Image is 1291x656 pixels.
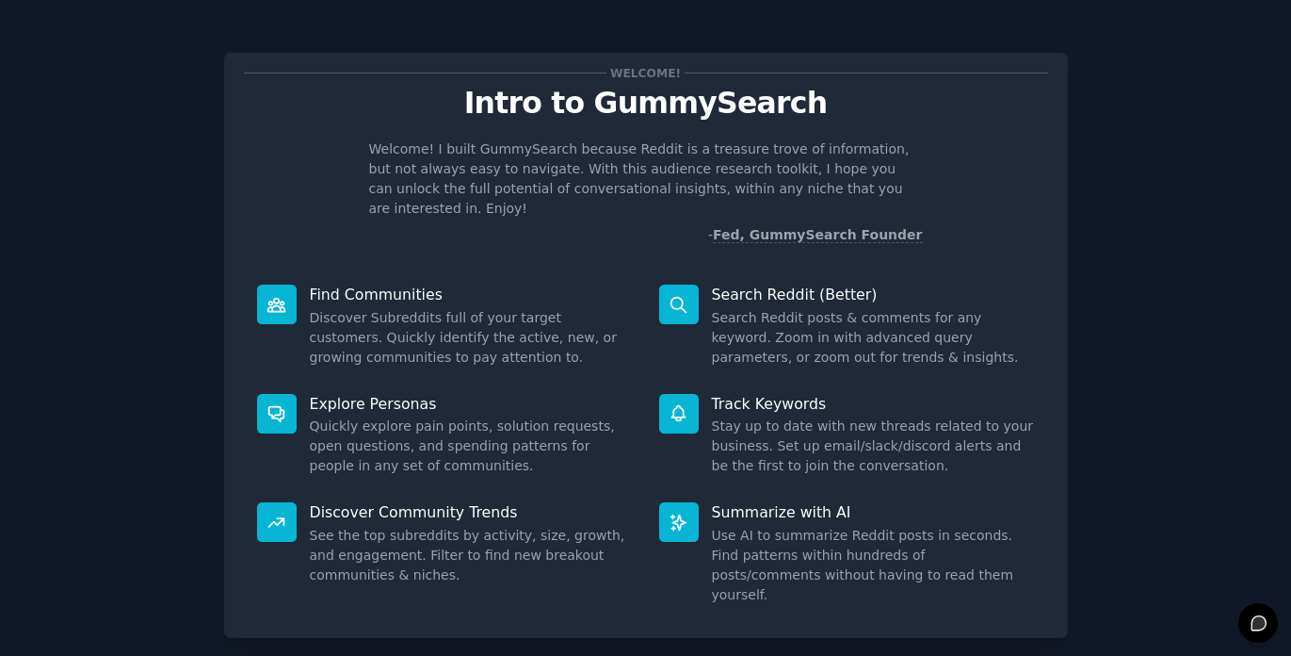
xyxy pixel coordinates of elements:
dd: Stay up to date with new threads related to your business. Set up email/slack/discord alerts and ... [712,417,1035,476]
p: Welcome! I built GummySearch because Reddit is a treasure trove of information, but not always ea... [369,139,923,219]
p: Track Keywords [712,394,1035,414]
p: Intro to GummySearch [244,87,1048,120]
p: Discover Community Trends [310,502,633,522]
p: Find Communities [310,285,633,304]
p: Search Reddit (Better) [712,285,1035,304]
dd: Discover Subreddits full of your target customers. Quickly identify the active, new, or growing c... [310,308,633,368]
dd: Quickly explore pain points, solution requests, open questions, and spending patterns for people ... [310,417,633,476]
p: Explore Personas [310,394,633,414]
span: Welcome! [606,63,684,83]
dd: Search Reddit posts & comments for any keyword. Zoom in with advanced query parameters, or zoom o... [712,308,1035,368]
dd: Use AI to summarize Reddit posts in seconds. Find patterns within hundreds of posts/comments with... [712,526,1035,605]
div: - [708,225,923,245]
a: Fed, GummySearch Founder [713,227,923,243]
dd: See the top subreddits by activity, size, growth, and engagement. Filter to find new breakout com... [310,526,633,585]
p: Summarize with AI [712,502,1035,522]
